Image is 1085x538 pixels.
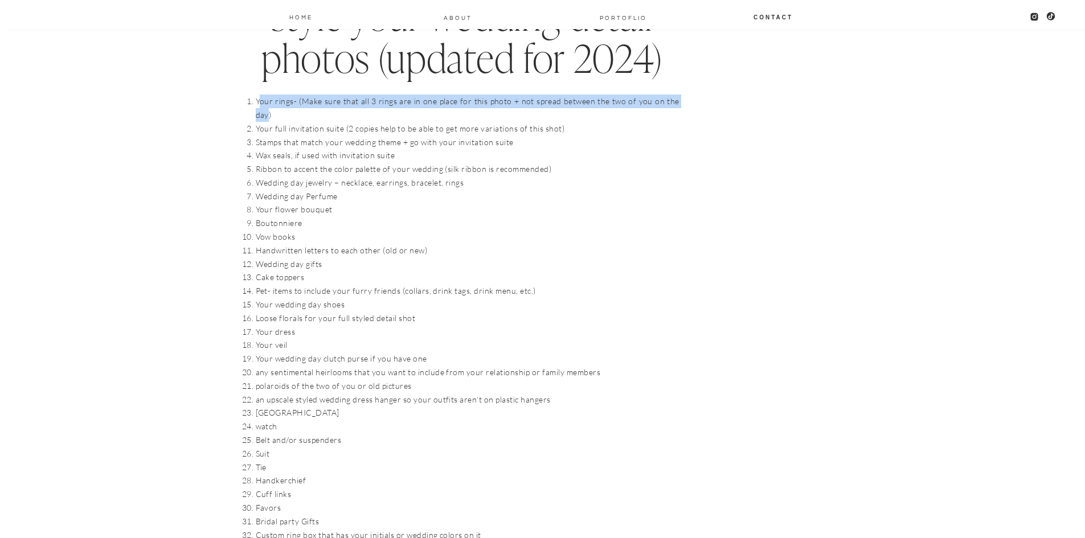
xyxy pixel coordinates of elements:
[256,311,679,325] li: Loose florals for your full styled detail shot
[256,95,679,122] li: Your rings- (Make sure that all 3 rings are in one place for this photo + not spread between the ...
[256,122,679,135] li: Your full invitation suite (2 copies help to be able to get more variations of this shot)
[256,176,679,190] li: Wedding day jewelry – necklace, earrings, bracelet, rings
[256,216,679,230] li: Boutonniere
[256,352,679,365] li: Your wedding day clutch purse if you have one
[443,13,473,22] a: About
[256,433,679,447] li: Belt and/or suspenders
[256,325,679,339] li: Your dress
[256,257,679,271] li: Wedding day gifts
[256,338,679,352] li: Your veil
[256,230,679,244] li: Vow books
[256,515,679,528] li: Bridal party Gifts
[256,447,679,461] li: Suit
[256,203,679,216] li: Your flower bouquet
[256,474,679,487] li: Handkerchief
[256,190,679,203] li: Wedding day Perfume
[256,461,679,474] li: Tie
[256,379,679,393] li: polaroids of the two of you or old pictures
[256,244,679,257] li: Handwritten letters to each other (old or new)
[256,284,679,298] li: Pet- items to include your furry friends (collars, drink tags, drink menu, etc.)
[256,149,679,162] li: Wax seals, if used with invitation suite
[256,270,679,284] li: Cake toppers
[256,365,679,379] li: any sentimental heirlooms that you want to include from your relationship or family members
[256,420,679,433] li: watch
[256,135,679,149] li: Stamps that match your wedding theme + go with your invitation suite
[256,487,679,501] li: Cuff links
[256,162,679,176] li: Ribbon to accent the color palette of your wedding (silk ribbon is recommended)
[256,298,679,311] li: Your wedding day shoes
[256,393,679,406] li: an upscale styled wedding dress hanger so your outfits aren’t on plastic hangers
[753,12,794,21] a: Contact
[289,12,314,21] a: Home
[256,406,679,420] li: [GEOGRAPHIC_DATA]
[256,501,679,515] li: Favors
[595,13,652,22] a: PORTOFLIO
